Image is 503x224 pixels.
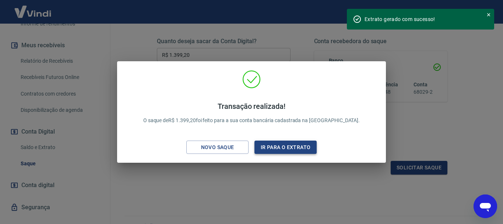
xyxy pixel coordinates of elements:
[365,15,477,23] div: Extrato gerado com sucesso!
[192,143,243,152] div: Novo saque
[186,141,249,154] button: Novo saque
[143,102,360,124] p: O saque de R$ 1.399,20 foi feito para a sua conta bancária cadastrada na [GEOGRAPHIC_DATA].
[143,102,360,111] h4: Transação realizada!
[254,141,317,154] button: Ir para o extrato
[474,194,497,218] iframe: Botão para abrir a janela de mensagens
